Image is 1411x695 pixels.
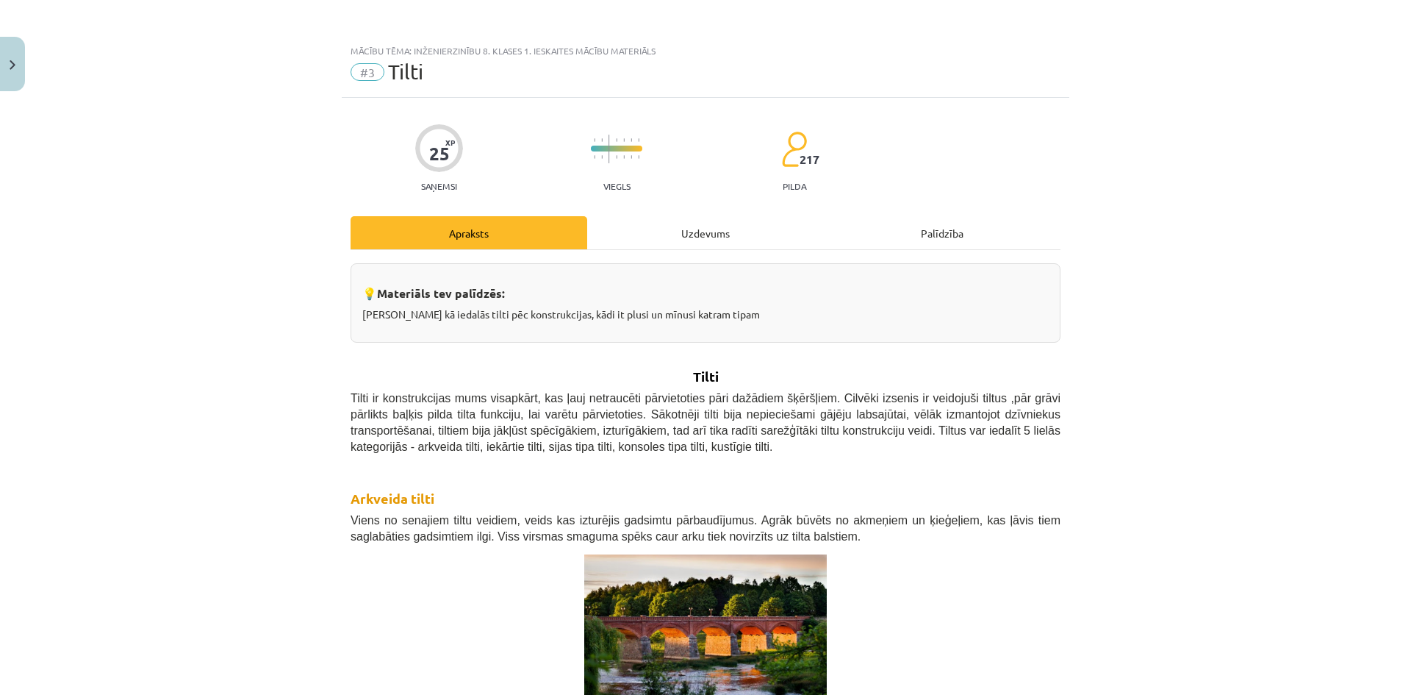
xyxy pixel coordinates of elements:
[594,138,595,142] img: icon-short-line-57e1e144782c952c97e751825c79c345078a6d821885a25fce030b3d8c18986b.svg
[623,155,625,159] img: icon-short-line-57e1e144782c952c97e751825c79c345078a6d821885a25fce030b3d8c18986b.svg
[601,138,603,142] img: icon-short-line-57e1e144782c952c97e751825c79c345078a6d821885a25fce030b3d8c18986b.svg
[603,181,631,191] p: Viegls
[362,307,1049,322] p: [PERSON_NAME] kā iedalās tilti pēc konstrukcijas, kādi it plusi un mīnusi katram tipam
[616,155,617,159] img: icon-short-line-57e1e144782c952c97e751825c79c345078a6d821885a25fce030b3d8c18986b.svg
[351,392,1060,453] span: Tilti ir konstrukcijas mums visapkārt, kas ļauj netraucēti pārvietoties pāri dažādiem šķēršļiem. ...
[638,138,639,142] img: icon-short-line-57e1e144782c952c97e751825c79c345078a6d821885a25fce030b3d8c18986b.svg
[351,46,1060,56] div: Mācību tēma: Inženierzinību 8. klases 1. ieskaites mācību materiāls
[362,275,1049,302] h3: 💡
[608,135,610,163] img: icon-long-line-d9ea69661e0d244f92f715978eff75569469978d946b2353a9bb055b3ed8787d.svg
[616,138,617,142] img: icon-short-line-57e1e144782c952c97e751825c79c345078a6d821885a25fce030b3d8c18986b.svg
[351,216,587,249] div: Apraksts
[824,216,1060,249] div: Palīdzība
[800,153,819,166] span: 217
[601,155,603,159] img: icon-short-line-57e1e144782c952c97e751825c79c345078a6d821885a25fce030b3d8c18986b.svg
[351,514,1060,543] span: Viens no senajiem tiltu veidiem, veids kas izturējis gadsimtu pārbaudījumus. Agrāk būvēts no akme...
[351,490,434,507] strong: Arkveida tilti
[415,181,463,191] p: Saņemsi
[351,63,384,81] span: #3
[783,181,806,191] p: pilda
[445,138,455,146] span: XP
[429,143,450,164] div: 25
[631,138,632,142] img: icon-short-line-57e1e144782c952c97e751825c79c345078a6d821885a25fce030b3d8c18986b.svg
[638,155,639,159] img: icon-short-line-57e1e144782c952c97e751825c79c345078a6d821885a25fce030b3d8c18986b.svg
[10,60,15,70] img: icon-close-lesson-0947bae3869378f0d4975bcd49f059093ad1ed9edebbc8119c70593378902aed.svg
[388,60,423,84] span: Tilti
[623,138,625,142] img: icon-short-line-57e1e144782c952c97e751825c79c345078a6d821885a25fce030b3d8c18986b.svg
[377,285,505,301] strong: Materiāls tev palīdzēs:
[594,155,595,159] img: icon-short-line-57e1e144782c952c97e751825c79c345078a6d821885a25fce030b3d8c18986b.svg
[781,131,807,168] img: students-c634bb4e5e11cddfef0936a35e636f08e4e9abd3cc4e673bd6f9a4125e45ecb1.svg
[693,368,719,385] strong: Tilti
[631,155,632,159] img: icon-short-line-57e1e144782c952c97e751825c79c345078a6d821885a25fce030b3d8c18986b.svg
[587,216,824,249] div: Uzdevums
